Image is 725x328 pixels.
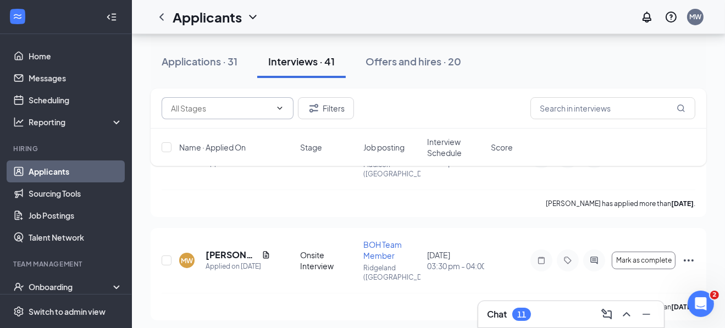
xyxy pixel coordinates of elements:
a: Sourcing Tools [29,182,123,204]
iframe: Intercom live chat [688,291,714,317]
button: Filter Filters [298,97,354,119]
div: MW [181,256,193,265]
span: Interview Schedule [427,136,484,158]
div: Onsite Interview [300,249,357,271]
svg: Document [262,251,270,259]
svg: UserCheck [13,281,24,292]
div: Interviews · 41 [268,54,335,68]
a: Scheduling [29,89,123,111]
p: [PERSON_NAME] has applied more than . [546,199,695,208]
svg: ChevronDown [246,10,259,24]
b: [DATE] [671,199,694,208]
p: Ridgeland ([GEOGRAPHIC_DATA]) [363,263,420,282]
b: [DATE] [671,303,694,311]
svg: Notifications [640,10,654,24]
div: Applications · 31 [162,54,237,68]
a: Home [29,45,123,67]
svg: ChevronDown [275,104,284,113]
svg: Settings [13,306,24,317]
input: All Stages [171,102,271,114]
svg: Tag [561,256,574,265]
button: ChevronUp [618,305,635,323]
input: Search in interviews [530,97,695,119]
div: Reporting [29,116,123,127]
svg: ChevronLeft [155,10,168,24]
span: Stage [300,142,322,153]
svg: QuestionInfo [665,10,678,24]
svg: WorkstreamLogo [12,11,23,22]
a: Talent Network [29,226,123,248]
a: Job Postings [29,204,123,226]
span: BOH Team Member [363,240,402,260]
button: ComposeMessage [598,305,616,323]
h5: [PERSON_NAME][US_STATE] [206,249,257,261]
svg: Note [535,256,548,265]
svg: Minimize [640,308,653,321]
svg: ActiveChat [588,256,601,265]
h3: Chat [487,308,507,320]
div: 11 [517,310,526,319]
button: Minimize [638,305,655,323]
div: Team Management [13,259,120,269]
button: Mark as complete [612,252,676,269]
h1: Applicants [173,8,242,26]
span: Mark as complete [616,257,672,264]
div: [DATE] [427,249,484,271]
svg: Ellipses [682,254,695,267]
div: Switch to admin view [29,306,106,317]
svg: Collapse [106,12,117,23]
svg: ChevronUp [620,308,633,321]
span: Job posting [363,142,405,153]
div: MW [689,12,701,21]
svg: MagnifyingGlass [677,104,685,113]
svg: Filter [307,102,320,115]
span: Name · Applied On [179,142,246,153]
a: Applicants [29,160,123,182]
span: 2 [710,291,719,299]
div: Applied on [DATE] [206,261,270,272]
span: 03:30 pm - 04:00 pm [427,260,484,271]
a: Messages [29,67,123,89]
div: Onboarding [29,281,113,292]
span: Score [491,142,513,153]
div: Hiring [13,144,120,153]
svg: Analysis [13,116,24,127]
div: Offers and hires · 20 [366,54,461,68]
svg: ComposeMessage [600,308,613,321]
